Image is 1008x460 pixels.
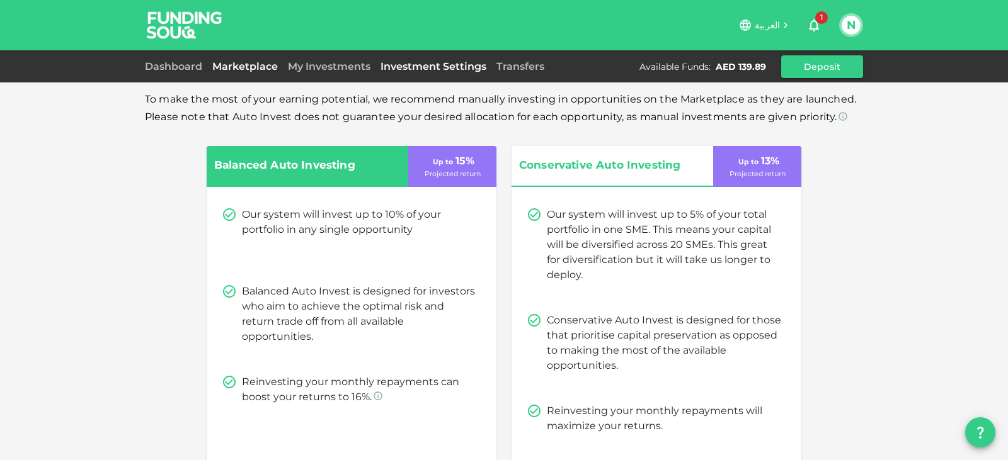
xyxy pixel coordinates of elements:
[207,60,283,72] a: Marketplace
[491,60,549,72] a: Transfers
[639,60,711,73] div: Available Funds :
[965,417,995,447] button: question
[815,11,828,24] span: 1
[242,284,476,344] p: Balanced Auto Invest is designed for investors who aim to achieve the optimal risk and return tra...
[242,374,476,405] p: Reinvesting your monthly repayments can boost your returns to 16%.
[842,16,861,35] button: N
[433,157,453,166] span: Up to
[425,169,481,179] p: Projected return
[519,156,689,175] span: Conservative Auto Investing
[547,403,781,434] p: Reinvesting your monthly repayments will maximize your returns.
[801,13,827,38] button: 1
[242,207,476,237] p: Our system will invest up to 10% of your portfolio in any single opportunity
[781,55,863,78] button: Deposit
[145,93,856,123] span: To make the most of your earning potential, we recommend manually investing in opportunities on t...
[283,60,375,72] a: My Investments
[755,20,780,31] span: العربية
[730,169,786,179] p: Projected return
[738,157,759,166] span: Up to
[430,154,474,169] p: 15 %
[145,60,207,72] a: Dashboard
[214,156,384,175] span: Balanced Auto Investing
[375,60,491,72] a: Investment Settings
[547,313,781,373] p: Conservative Auto Invest is designed for those that prioritise capital preservation as opposed to...
[547,207,781,283] p: Our system will invest up to 5% of your total portfolio in one SME. This means your capital will ...
[736,154,779,169] p: 13 %
[716,60,766,73] div: AED 139.89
